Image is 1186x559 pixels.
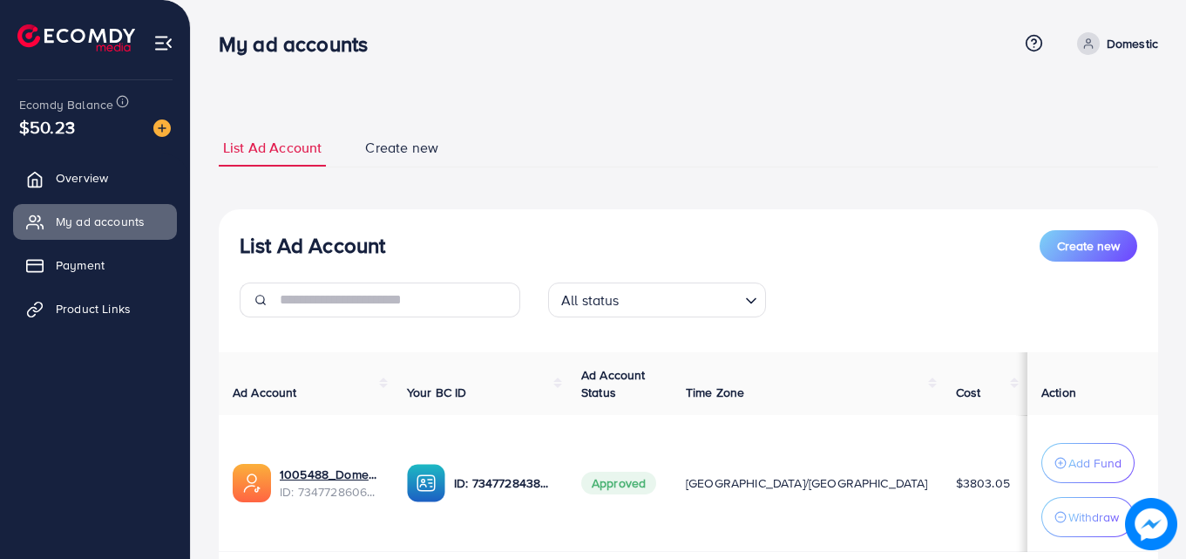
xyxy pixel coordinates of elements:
span: $50.23 [19,114,75,140]
span: Time Zone [686,384,744,401]
span: Ecomdy Balance [19,96,113,113]
a: 1005488_Domesticcc_1710776396283 [280,466,379,483]
h3: My ad accounts [219,31,382,57]
span: Payment [56,256,105,274]
span: Create new [365,138,438,158]
button: Withdraw [1041,497,1135,537]
button: Create new [1040,230,1137,262]
img: ic-ads-acc.e4c84228.svg [233,464,271,502]
a: Overview [13,160,177,195]
p: Withdraw [1068,507,1119,528]
p: Add Fund [1068,453,1122,474]
a: Payment [13,248,177,283]
img: image [1127,500,1176,549]
span: Approved [581,472,656,494]
span: My ad accounts [56,213,145,230]
p: ID: 7347728438985424897 [454,473,553,494]
input: Search for option [625,284,738,313]
span: Cost [956,384,981,401]
span: $3803.05 [956,474,1010,492]
img: ic-ba-acc.ded83a64.svg [407,464,445,502]
a: Product Links [13,291,177,326]
button: Add Fund [1041,443,1135,483]
span: List Ad Account [223,138,322,158]
span: Product Links [56,300,131,317]
a: Domestic [1070,32,1158,55]
a: My ad accounts [13,204,177,239]
div: <span class='underline'>1005488_Domesticcc_1710776396283</span></br>7347728606426251265 [280,466,379,501]
span: ID: 7347728606426251265 [280,483,379,501]
span: Overview [56,169,108,187]
span: Your BC ID [407,384,467,401]
p: Domestic [1107,33,1158,54]
img: image [153,119,171,137]
span: Create new [1057,237,1120,255]
img: logo [17,24,135,51]
h3: List Ad Account [240,233,385,258]
span: Ad Account Status [581,366,646,401]
img: menu [153,33,173,53]
span: Ad Account [233,384,297,401]
span: All status [558,288,623,313]
span: Action [1041,384,1076,401]
span: [GEOGRAPHIC_DATA]/[GEOGRAPHIC_DATA] [686,474,928,492]
div: Search for option [548,283,766,317]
